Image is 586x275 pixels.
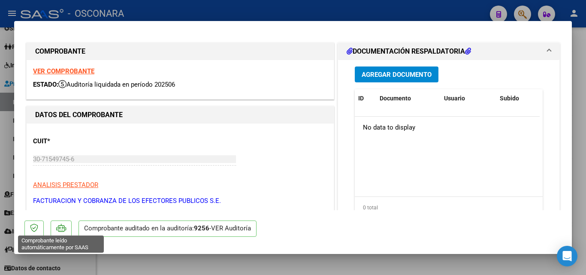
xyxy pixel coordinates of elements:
div: DOCUMENTACIÓN RESPALDATORIA [338,60,559,238]
span: Agregar Documento [362,71,432,79]
span: ANALISIS PRESTADOR [33,181,98,189]
span: ESTADO: [33,81,58,88]
span: Usuario [444,95,465,102]
span: ID [358,95,364,102]
p: Comprobante auditado en la auditoría: - [79,221,257,237]
div: 0 total [355,197,543,218]
span: Auditoría liquidada en período 202506 [58,81,175,88]
h1: DOCUMENTACIÓN RESPALDATORIA [347,46,471,57]
datatable-header-cell: Usuario [441,89,496,108]
a: VER COMPROBANTE [33,67,94,75]
div: No data to display [355,117,540,138]
strong: DATOS DEL COMPROBANTE [35,111,123,119]
div: Open Intercom Messenger [557,246,577,266]
mat-expansion-panel-header: DOCUMENTACIÓN RESPALDATORIA [338,43,559,60]
p: FACTURACION Y COBRANZA DE LOS EFECTORES PUBLICOS S.E. [33,196,327,206]
button: Agregar Documento [355,66,438,82]
p: CUIT [33,136,121,146]
datatable-header-cell: Documento [376,89,441,108]
span: Subido [500,95,519,102]
span: Documento [380,95,411,102]
datatable-header-cell: ID [355,89,376,108]
datatable-header-cell: Acción [539,89,582,108]
strong: COMPROBANTE [35,47,85,55]
strong: 9256 [194,224,209,232]
div: VER Auditoría [211,224,251,233]
datatable-header-cell: Subido [496,89,539,108]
